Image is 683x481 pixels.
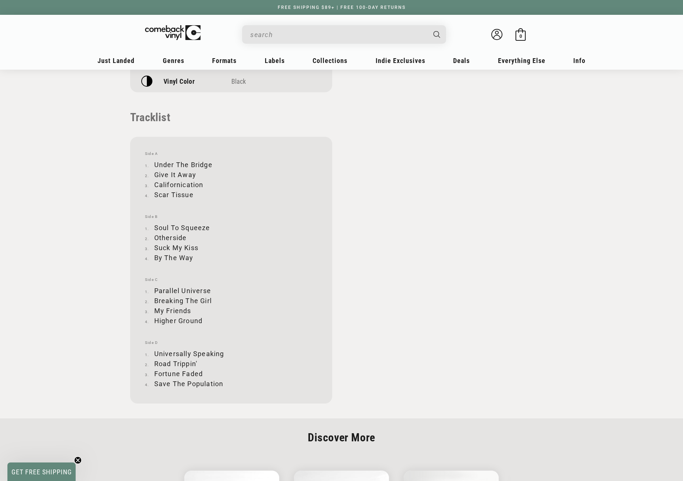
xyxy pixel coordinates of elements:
li: Otherside [145,233,317,243]
li: Suck My Kiss [145,243,317,253]
li: Under The Bridge [145,160,317,170]
li: Soul To Squeeze [145,223,317,233]
div: Search [242,25,446,44]
span: Info [573,57,585,64]
li: Breaking The Girl [145,296,317,306]
span: Deals [453,57,470,64]
li: Universally Speaking [145,349,317,359]
a: FREE SHIPPING $89+ | FREE 100-DAY RETURNS [270,5,413,10]
li: By The Way [145,253,317,263]
li: Give It Away [145,170,317,180]
p: Vinyl Color [164,77,195,85]
input: When autocomplete results are available use up and down arrows to review and enter to select [250,27,426,42]
button: Close teaser [74,457,82,464]
span: Collections [313,57,347,64]
span: Formats [212,57,237,64]
div: GET FREE SHIPPINGClose teaser [7,462,76,481]
span: Just Landed [98,57,135,64]
li: Californication [145,180,317,190]
span: Everything Else [498,57,545,64]
span: Side C [145,278,317,282]
span: GET FREE SHIPPING [11,468,72,476]
li: My Friends [145,306,317,316]
span: Indie Exclusives [376,57,425,64]
span: Genres [163,57,184,64]
button: Search [427,25,447,44]
li: Fortune Faded [145,369,317,379]
span: 0 [519,33,522,39]
p: Tracklist [130,111,332,124]
span: Side A [145,152,317,156]
span: Black [231,77,246,85]
li: Scar Tissue [145,190,317,200]
span: Side D [145,341,317,345]
li: Parallel Universe [145,286,317,296]
span: Side B [145,215,317,219]
li: Save The Population [145,379,317,389]
li: Road Trippin' [145,359,317,369]
li: Higher Ground [145,316,317,326]
span: Labels [265,57,285,64]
